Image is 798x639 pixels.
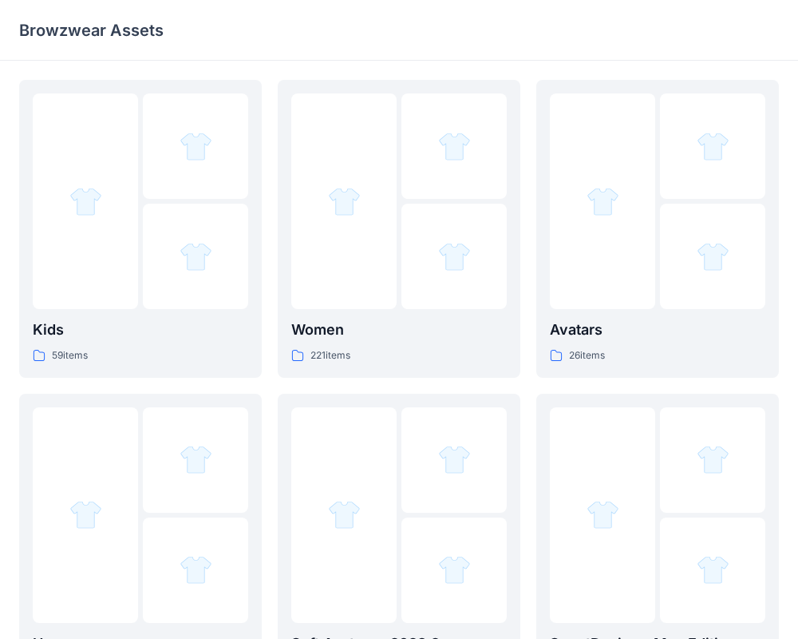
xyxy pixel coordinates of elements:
[536,80,779,378] a: folder 1folder 2folder 3Avatars26items
[697,130,729,163] img: folder 2
[328,498,361,531] img: folder 1
[697,443,729,476] img: folder 2
[550,319,765,341] p: Avatars
[19,19,164,42] p: Browzwear Assets
[438,240,471,273] img: folder 3
[180,443,212,476] img: folder 2
[291,319,507,341] p: Women
[278,80,520,378] a: folder 1folder 2folder 3Women221items
[697,554,729,586] img: folder 3
[69,185,102,218] img: folder 1
[328,185,361,218] img: folder 1
[587,185,619,218] img: folder 1
[180,240,212,273] img: folder 3
[697,240,729,273] img: folder 3
[180,130,212,163] img: folder 2
[438,554,471,586] img: folder 3
[587,498,619,531] img: folder 1
[180,554,212,586] img: folder 3
[310,347,350,364] p: 221 items
[438,130,471,163] img: folder 2
[569,347,605,364] p: 26 items
[69,498,102,531] img: folder 1
[52,347,88,364] p: 59 items
[19,80,262,378] a: folder 1folder 2folder 3Kids59items
[438,443,471,476] img: folder 2
[33,319,248,341] p: Kids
